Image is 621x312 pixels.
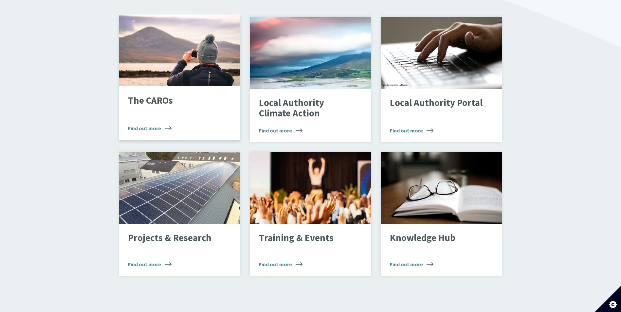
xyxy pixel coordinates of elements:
[128,124,172,132] span: Find out more
[390,260,433,268] span: Find out more
[390,233,483,243] p: Knowledge Hub
[381,152,502,276] a: Knowledge Hub Find out more
[119,152,240,276] a: Projects & Research Find out more
[250,152,371,276] a: Training & Events Find out more
[595,286,621,312] button: Set cookie preferences
[259,260,302,268] span: Find out more
[119,14,240,140] a: The CAROs Find out more
[128,233,221,243] p: Projects & Research
[390,127,433,134] span: Find out more
[390,98,483,108] p: Local Authority Portal
[259,127,302,134] span: Find out more
[128,260,172,268] span: Find out more
[128,95,221,106] p: The CAROs
[259,233,352,243] p: Training & Events
[259,98,352,118] p: Local Authority Climate Action
[250,17,371,142] a: Local Authority Climate Action Find out more
[381,17,502,142] a: Local Authority Portal Find out more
